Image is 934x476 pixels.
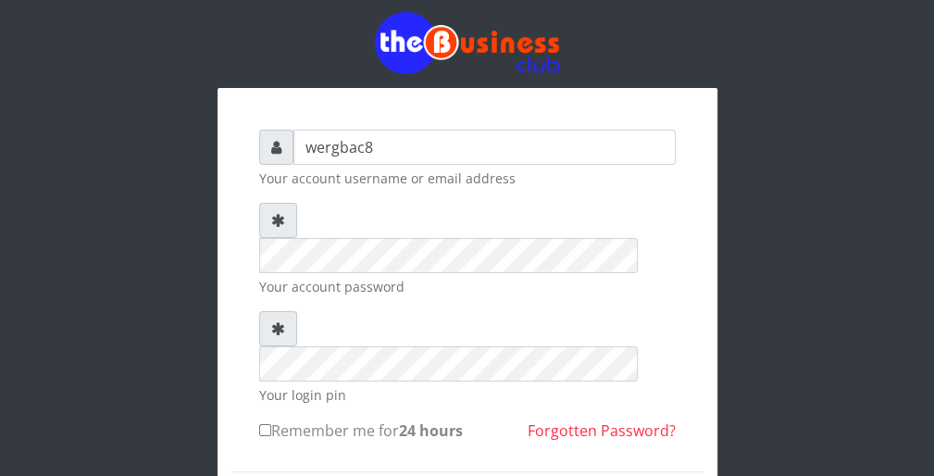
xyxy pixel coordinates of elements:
label: Remember me for [259,420,463,442]
small: Your account password [259,277,676,296]
a: Forgotten Password? [528,420,676,441]
b: 24 hours [399,420,463,441]
small: Your account username or email address [259,169,676,188]
input: Username or email address [293,130,676,165]
input: Remember me for24 hours [259,424,271,436]
small: Your login pin [259,385,676,405]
